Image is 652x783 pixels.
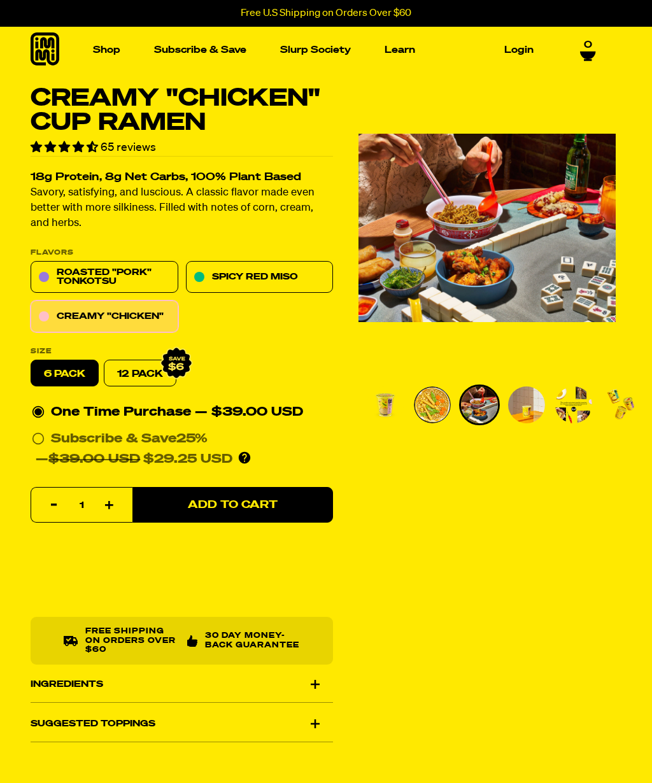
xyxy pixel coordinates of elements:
[31,262,178,293] a: Roasted "Pork" Tonkotsu
[414,386,451,423] img: Creamy "Chicken" Cup Ramen
[132,488,333,523] button: Add to Cart
[412,384,453,425] li: Go to slide 2
[31,706,333,742] div: Suggested Toppings
[584,39,592,51] span: 0
[379,40,420,60] a: Learn
[499,40,539,60] a: Login
[31,348,333,355] label: Size
[88,27,539,73] nav: Main navigation
[31,301,178,333] a: Creamy "Chicken"
[88,40,125,60] a: Shop
[36,449,232,470] div: — $29.25 USD
[186,262,334,293] a: Spicy Red Miso
[553,384,594,425] li: Go to slide 5
[32,402,332,423] div: One Time Purchase
[555,386,592,423] img: Creamy "Chicken" Cup Ramen
[600,384,641,425] li: Go to slide 6
[461,386,498,423] img: Creamy "Chicken" Cup Ramen
[85,628,176,655] p: Free shipping on orders over $60
[6,724,138,777] iframe: Marketing Popup
[580,39,596,61] a: 0
[31,142,101,153] span: 4.71 stars
[602,386,639,423] img: Creamy "Chicken" Cup Ramen
[333,87,616,369] li: 3 of 6
[508,386,545,423] img: Creamy "Chicken" Cup Ramen
[48,453,140,466] del: $39.00 USD
[104,360,176,387] a: 12 Pack
[275,40,356,60] a: Slurp Society
[188,500,278,511] span: Add to Cart
[358,87,641,369] div: PDP main carousel
[333,87,616,369] img: Creamy "Chicken" Cup Ramen
[31,250,333,257] p: Flavors
[51,429,208,449] div: Subscribe & Save
[31,173,333,183] h2: 18g Protein, 8g Net Carbs, 100% Plant Based
[31,667,333,703] div: Ingredients
[176,433,208,446] span: 25%
[39,488,125,524] input: quantity
[195,402,303,423] div: — $39.00 USD
[506,384,547,425] li: Go to slide 4
[149,40,252,60] a: Subscribe & Save
[365,384,406,425] li: Go to slide 1
[205,632,300,651] p: 30 Day Money-Back Guarantee
[101,142,156,153] span: 65 reviews
[241,8,411,19] p: Free U.S Shipping on Orders Over $60
[31,87,333,135] h1: Creamy "Chicken" Cup Ramen
[31,360,99,387] label: 6 pack
[459,384,500,425] li: Go to slide 3
[367,386,404,423] img: Creamy "Chicken" Cup Ramen
[31,186,333,232] p: Savory, satisfying, and luscious. A classic flavor made even better with more silkiness. Filled w...
[358,384,641,425] div: PDP main carousel thumbnails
